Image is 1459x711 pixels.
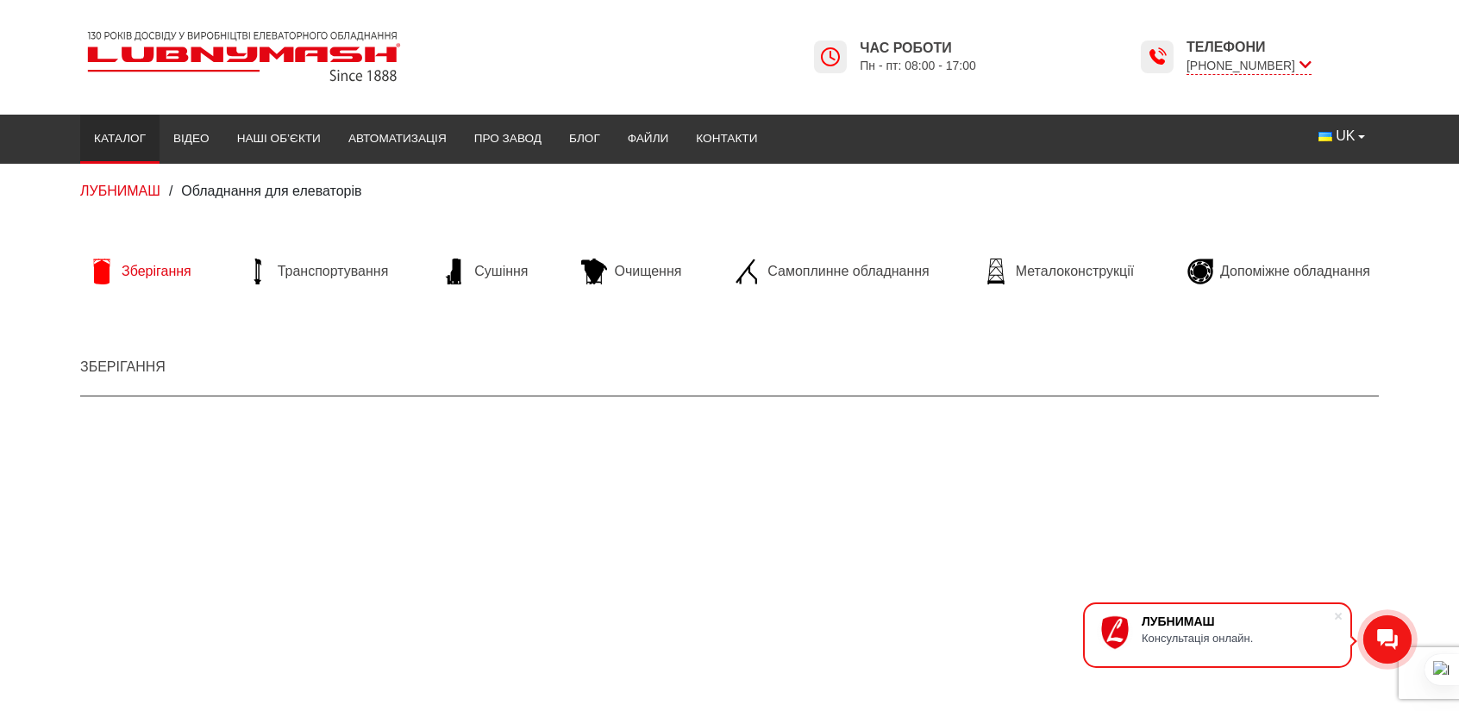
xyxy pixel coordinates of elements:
span: Пн - пт: 08:00 - 17:00 [860,58,976,74]
span: Зберігання [122,262,191,281]
div: Консультація онлайн. [1142,632,1333,645]
a: Файли [614,120,683,158]
a: Транспортування [236,259,398,284]
a: Металоконструкції [974,259,1143,284]
a: Відео [160,120,223,158]
a: Блог [555,120,614,158]
a: Каталог [80,120,160,158]
span: Телефони [1187,38,1312,57]
a: Зберігання [80,359,166,374]
span: [PHONE_NUMBER] [1187,57,1312,75]
span: Обладнання для елеваторів [181,184,361,198]
a: Про завод [460,120,555,158]
a: Очищення [573,259,690,284]
a: Контакти [682,120,771,158]
span: UK [1336,127,1355,146]
a: Автоматизація [335,120,460,158]
img: Lubnymash time icon [820,47,841,67]
span: Очищення [614,262,681,281]
a: ЛУБНИМАШ [80,184,160,198]
span: Сушіння [474,262,528,281]
a: Самоплинне обладнання [726,259,937,284]
div: ЛУБНИМАШ [1142,614,1333,628]
span: Самоплинне обладнання [767,262,929,281]
span: Транспортування [278,262,389,281]
span: / [169,184,172,198]
img: Lubnymash time icon [1147,47,1168,67]
a: Допоміжне обладнання [1179,259,1379,284]
img: Українська [1318,132,1332,141]
img: Lubnymash [80,24,408,89]
span: Допоміжне обладнання [1220,262,1370,281]
span: Металоконструкції [1016,262,1134,281]
a: Зберігання [80,259,200,284]
span: Час роботи [860,39,976,58]
a: Сушіння [433,259,536,284]
a: Наші об’єкти [223,120,335,158]
button: UK [1305,120,1379,153]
